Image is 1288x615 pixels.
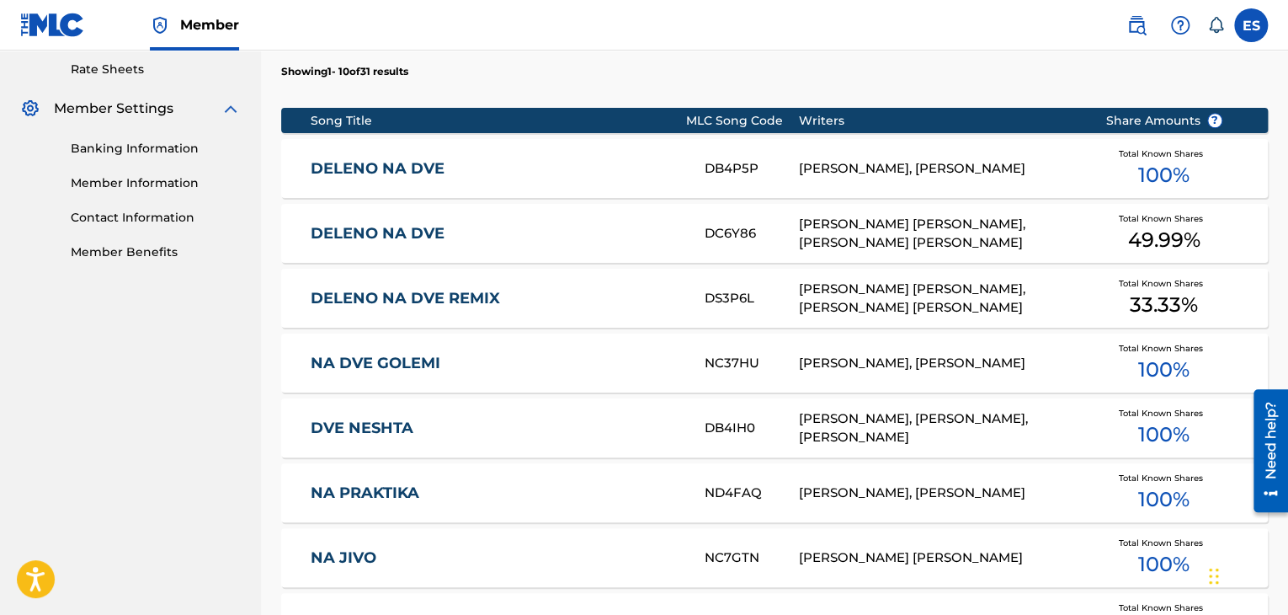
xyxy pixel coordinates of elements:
div: Help [1163,8,1197,42]
span: Total Known Shares [1119,342,1210,355]
a: Contact Information [71,209,241,227]
span: Total Known Shares [1119,407,1210,420]
span: Total Known Shares [1119,602,1210,614]
span: 100 % [1138,160,1190,190]
div: [PERSON_NAME], [PERSON_NAME] [799,484,1080,503]
div: MLC Song Code [686,112,799,130]
div: Writers [799,112,1080,130]
a: NA PRAKTIKA [311,484,682,503]
a: DVE NESHTA [311,419,682,438]
img: help [1170,15,1190,35]
img: Member Settings [20,99,40,119]
span: Member Settings [54,99,173,119]
div: [PERSON_NAME] [PERSON_NAME], [PERSON_NAME] [PERSON_NAME] [799,280,1080,318]
span: Total Known Shares [1119,147,1210,160]
div: [PERSON_NAME], [PERSON_NAME] [799,354,1080,373]
span: 49.99 % [1128,225,1200,255]
span: 100 % [1138,484,1190,515]
div: DB4IH0 [705,419,798,438]
a: NA DVE GOLEMI [311,354,682,373]
span: 100 % [1138,355,1190,385]
div: Notifications [1207,17,1224,34]
a: DELENO NA DVE REMIX [311,289,682,308]
span: 100 % [1138,549,1190,580]
span: Member [180,15,239,35]
a: DELENO NA DVE [311,159,682,179]
a: DELENO NA DVE [311,224,682,243]
img: Top Rightsholder [150,15,170,35]
div: [PERSON_NAME], [PERSON_NAME] [799,159,1080,179]
a: NA JIVO [311,548,682,568]
div: ND4FAQ [705,484,798,503]
iframe: Resource Center [1241,383,1288,519]
div: DB4P5P [705,159,798,179]
div: User Menu [1234,8,1268,42]
div: [PERSON_NAME] [PERSON_NAME] [799,548,1080,568]
a: Banking Information [71,140,241,158]
img: search [1126,15,1147,35]
div: DS3P6L [705,289,798,308]
div: NC7GTN [705,548,798,568]
span: Total Known Shares [1119,537,1210,549]
span: 100 % [1138,420,1190,450]
span: Total Known Shares [1119,277,1210,290]
span: Total Known Shares [1119,472,1210,484]
div: [PERSON_NAME] [PERSON_NAME], [PERSON_NAME] [PERSON_NAME] [799,215,1080,253]
span: Total Known Shares [1119,212,1210,225]
a: Public Search [1120,8,1153,42]
div: Song Title [311,112,686,130]
a: Member Information [71,174,241,192]
div: DC6Y86 [705,224,798,243]
iframe: Chat Widget [1204,534,1288,615]
img: MLC Logo [20,13,85,37]
p: Showing 1 - 10 of 31 results [281,64,408,79]
div: NC37HU [705,354,798,373]
img: expand [221,99,241,119]
a: Member Benefits [71,243,241,261]
div: Джаджи за чат [1204,534,1288,615]
span: Share Amounts [1106,112,1222,130]
div: [PERSON_NAME], [PERSON_NAME], [PERSON_NAME] [799,409,1080,447]
span: ? [1208,114,1221,127]
span: 33.33 % [1130,290,1198,320]
div: Плъзни [1209,551,1219,602]
a: Rate Sheets [71,61,241,78]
